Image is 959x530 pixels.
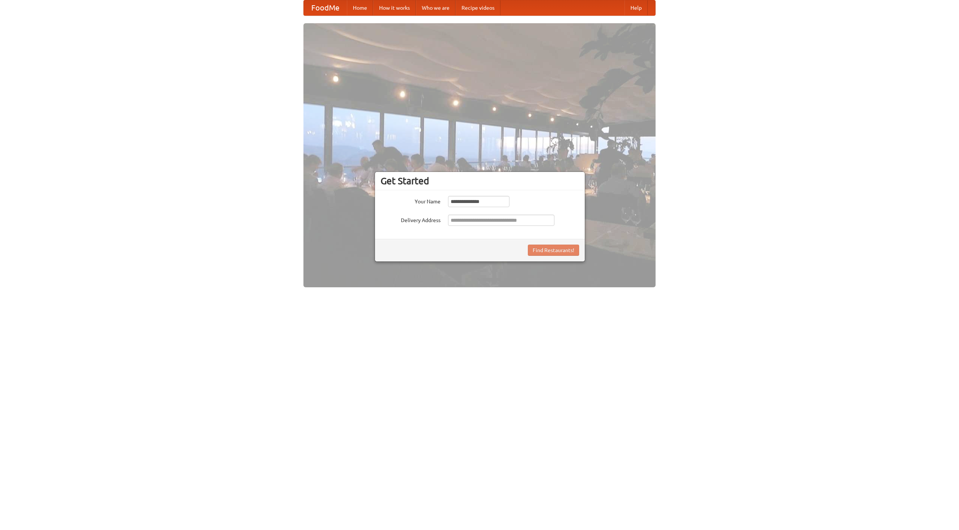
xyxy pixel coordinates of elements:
h3: Get Started [381,175,579,187]
a: Who we are [416,0,456,15]
a: How it works [373,0,416,15]
a: FoodMe [304,0,347,15]
button: Find Restaurants! [528,245,579,256]
label: Your Name [381,196,441,205]
a: Help [624,0,648,15]
a: Recipe videos [456,0,500,15]
label: Delivery Address [381,215,441,224]
a: Home [347,0,373,15]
